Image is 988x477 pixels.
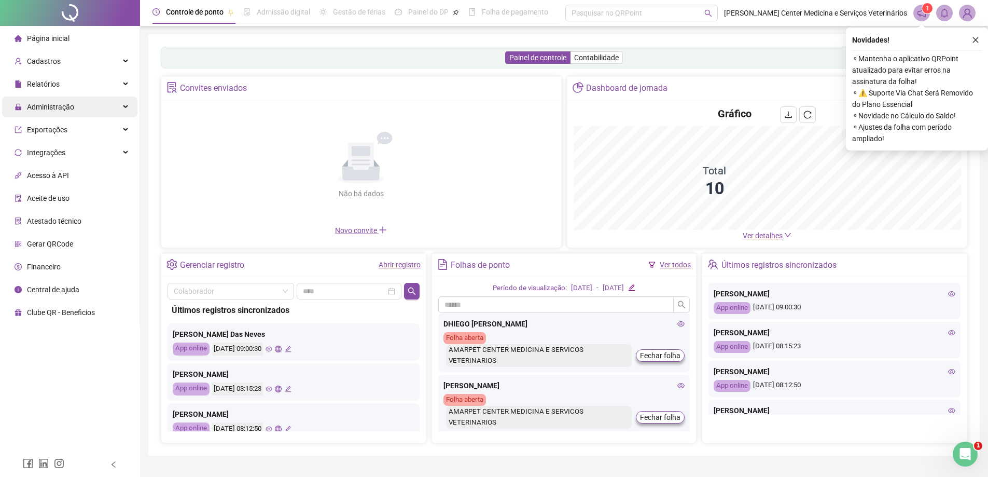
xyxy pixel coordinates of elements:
span: eye [948,368,955,375]
span: eye [266,346,272,352]
span: Aceite de uso [27,194,69,202]
span: instagram [54,458,64,469]
span: gift [15,309,22,316]
span: Fechar folha [640,350,680,361]
a: Ver detalhes down [743,231,791,240]
span: pushpin [228,9,234,16]
span: eye [266,386,272,392]
span: qrcode [15,240,22,248]
span: download [784,111,792,119]
span: file [15,80,22,88]
div: App online [173,343,210,356]
div: Folha aberta [443,394,486,406]
span: ⚬ Mantenha o aplicativo QRPoint atualizado para evitar erros na assinatura da folha! [852,53,982,87]
span: Exportações [27,126,67,134]
div: Últimos registros sincronizados [172,304,415,317]
div: [PERSON_NAME] [443,380,685,391]
span: home [15,35,22,42]
div: [DATE] [603,283,624,294]
span: ⚬ Novidade no Cálculo do Saldo! [852,110,982,121]
span: Painel do DP [408,8,449,16]
iframe: Intercom live chat [953,442,978,467]
div: Folhas de ponto [451,256,510,274]
span: bell [940,8,949,18]
span: left [110,461,117,468]
span: plus [379,226,387,234]
span: Admissão digital [257,8,310,16]
button: Fechar folha [636,349,685,362]
span: eye [948,329,955,336]
span: eye [948,407,955,414]
span: Ver detalhes [743,231,783,240]
span: book [468,8,476,16]
span: search [408,287,416,295]
span: edit [285,346,291,352]
span: global [275,426,282,432]
span: info-circle [15,286,22,293]
span: down [784,231,791,239]
div: [PERSON_NAME] [173,369,414,380]
div: App online [714,302,750,314]
div: [DATE] 08:15:23 [212,383,263,396]
span: Página inicial [27,34,69,43]
span: eye [266,426,272,432]
span: audit [15,195,22,202]
div: [PERSON_NAME] [714,405,955,416]
div: AMARPET CENTER MEDICINA E SERVICOS VETERINARIOS [446,344,632,367]
span: edit [285,386,291,392]
a: Abrir registro [379,261,421,269]
span: edit [628,284,635,291]
span: Controle de ponto [166,8,224,16]
div: App online [173,423,210,435]
span: Clube QR - Beneficios [27,308,95,317]
span: global [275,346,282,352]
span: Contabilidade [574,53,619,62]
div: App online [714,380,750,392]
span: [PERSON_NAME] Center Medicina e Serviços Veterinários [724,7,907,19]
div: [DATE] 09:00:30 [714,302,955,314]
span: Novo convite [335,226,387,235]
span: eye [677,382,685,389]
span: export [15,126,22,133]
span: eye [948,290,955,297]
span: Financeiro [27,263,61,271]
button: Fechar folha [636,411,685,424]
span: file-done [243,8,251,16]
span: close [972,36,979,44]
span: solution [15,217,22,225]
span: Cadastros [27,57,61,65]
img: 83519 [959,5,975,21]
span: ⚬ Ajustes da folha com período ampliado! [852,121,982,144]
div: [PERSON_NAME] [173,408,414,420]
span: dollar [15,263,22,270]
span: sync [15,149,22,156]
span: ⚬ ⚠️ Suporte Via Chat Será Removido do Plano Essencial [852,87,982,110]
div: [DATE] 08:12:50 [212,423,263,435]
span: Gestão de férias [333,8,385,16]
span: Fechar folha [640,412,680,423]
span: Administração [27,103,74,111]
div: [PERSON_NAME] [714,288,955,299]
span: dashboard [395,8,402,16]
span: Gerar QRCode [27,240,73,248]
div: [DATE] [571,283,592,294]
div: Dashboard de jornada [586,79,667,97]
span: reload [803,111,812,119]
span: Integrações [27,148,65,157]
div: [PERSON_NAME] [714,366,955,377]
sup: 1 [922,3,933,13]
span: linkedin [38,458,49,469]
span: 1 [926,5,929,12]
div: Convites enviados [180,79,247,97]
div: [DATE] 08:12:50 [714,380,955,392]
span: Central de ajuda [27,285,79,294]
div: - [596,283,599,294]
span: pie-chart [573,82,583,93]
span: filter [648,261,656,268]
div: [PERSON_NAME] Das Neves [173,329,414,340]
span: Relatórios [27,80,60,88]
div: Período de visualização: [493,283,567,294]
span: search [704,9,712,17]
span: edit [285,426,291,432]
span: Folha de pagamento [482,8,548,16]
